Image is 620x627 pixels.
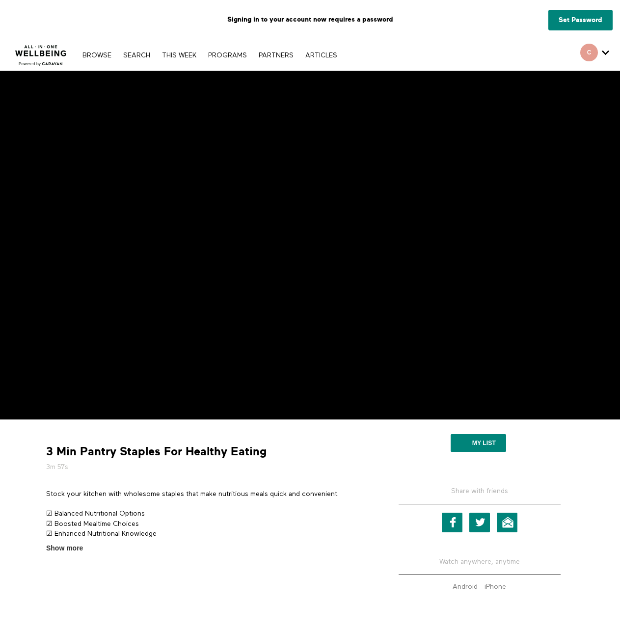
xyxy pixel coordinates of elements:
[46,543,83,553] span: Show more
[78,52,116,59] a: Browse
[482,583,509,590] a: iPhone
[46,444,267,459] strong: 3 Min Pantry Staples For Healthy Eating
[453,583,478,590] strong: Android
[573,39,617,71] div: Secondary
[300,52,342,59] a: ARTICLES
[46,489,371,499] p: Stock your kitchen with wholesome staples that make nutritious meals quick and convenient.
[399,549,560,575] h5: Watch anywhere, anytime
[548,10,613,30] a: Set Password
[442,513,462,532] a: Facebook
[203,52,252,59] a: PROGRAMS
[469,513,490,532] a: Twitter
[497,513,517,532] a: Email
[450,583,480,590] a: Android
[157,52,201,59] a: THIS WEEK
[451,434,506,452] button: My list
[118,52,155,59] a: Search
[7,7,613,32] p: Signing in to your account now requires a password
[399,486,560,504] h5: Share with friends
[78,50,342,60] nav: Primary
[46,462,371,472] h5: 3m 57s
[485,583,506,590] strong: iPhone
[254,52,298,59] a: PARTNERS
[46,509,371,539] p: ☑ Balanced Nutritional Options ☑ Boosted Mealtime Choices ☑ Enhanced Nutritional Knowledge
[11,38,71,67] img: CARAVAN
